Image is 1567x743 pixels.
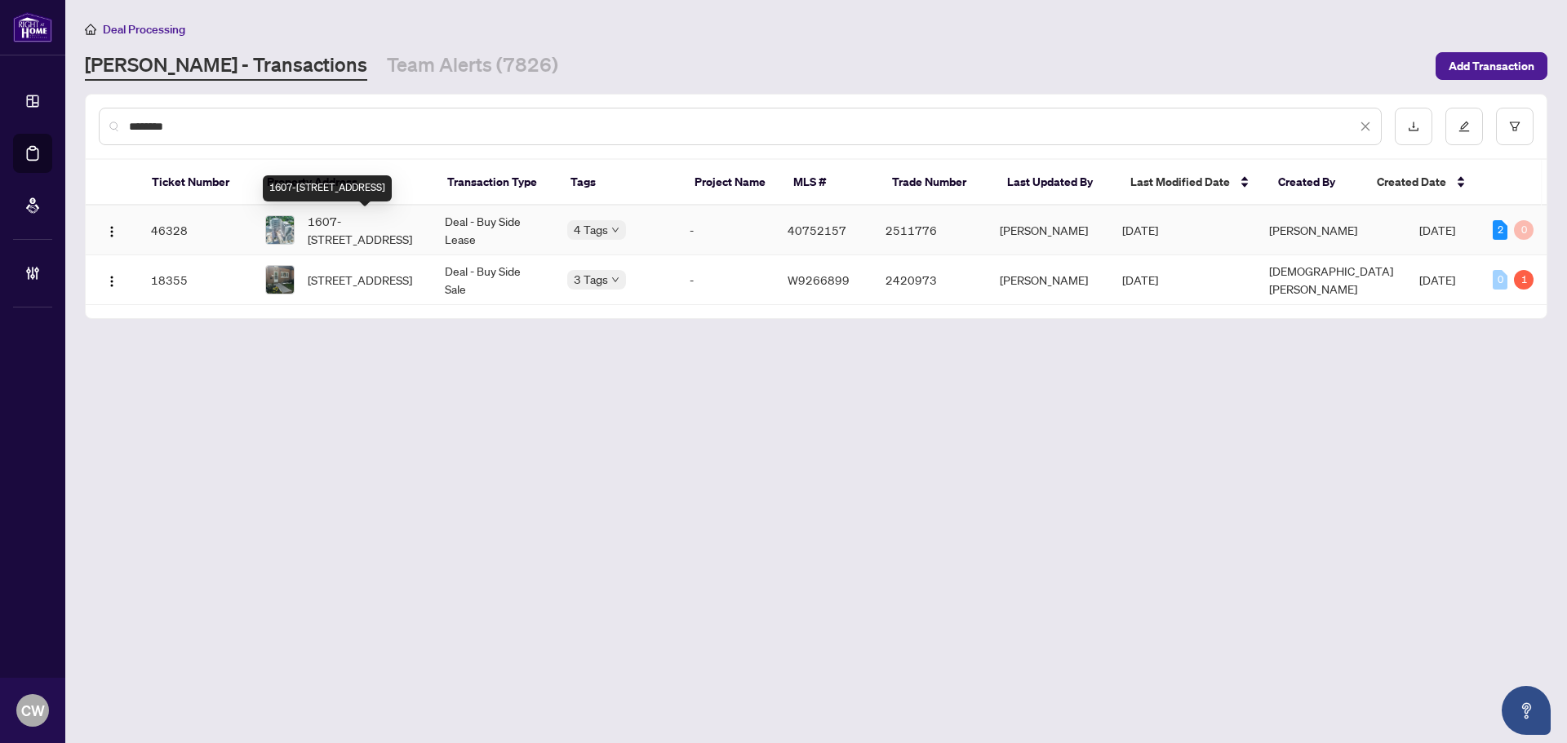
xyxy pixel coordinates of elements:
img: thumbnail-img [266,266,294,294]
td: 18355 [138,255,252,305]
a: Team Alerts (7826) [387,51,558,81]
td: 2420973 [872,255,987,305]
th: Tags [557,160,681,206]
div: 2 [1493,220,1507,240]
th: Property Address [254,160,435,206]
img: Logo [105,275,118,288]
th: Last Updated By [994,160,1117,206]
div: 0 [1493,270,1507,290]
span: [PERSON_NAME] [1269,223,1357,237]
span: [DEMOGRAPHIC_DATA][PERSON_NAME] [1269,263,1393,296]
td: - [677,206,775,255]
span: [DATE] [1122,272,1158,287]
span: home [85,24,96,35]
span: Created Date [1377,173,1446,191]
span: down [611,276,619,284]
span: [DATE] [1419,223,1455,237]
a: [PERSON_NAME] - Transactions [85,51,367,81]
span: [DATE] [1122,223,1158,237]
td: [PERSON_NAME] [987,255,1109,305]
span: CW [21,699,45,722]
div: 1607-[STREET_ADDRESS] [263,175,392,201]
button: Add Transaction [1436,52,1547,80]
span: 3 Tags [574,270,608,289]
td: [PERSON_NAME] [987,206,1109,255]
td: Deal - Buy Side Sale [432,255,554,305]
span: close [1360,121,1371,132]
th: Transaction Type [434,160,557,206]
td: - [677,255,775,305]
span: 1607-[STREET_ADDRESS] [308,212,419,248]
span: filter [1509,121,1520,132]
button: edit [1445,108,1483,145]
div: 0 [1514,220,1534,240]
img: logo [13,12,52,42]
span: download [1408,121,1419,132]
button: Logo [99,217,125,243]
td: Deal - Buy Side Lease [432,206,554,255]
span: Deal Processing [103,22,185,37]
img: Logo [105,225,118,238]
td: 2511776 [872,206,987,255]
span: W9266899 [788,272,850,287]
th: Ticket Number [139,160,254,206]
span: edit [1458,121,1470,132]
span: [DATE] [1419,272,1455,287]
span: Add Transaction [1449,53,1534,79]
button: Logo [99,267,125,293]
button: filter [1496,108,1534,145]
img: thumbnail-img [266,216,294,244]
td: 46328 [138,206,252,255]
button: Open asap [1502,686,1551,735]
th: MLS # [780,160,879,206]
span: [STREET_ADDRESS] [308,271,412,289]
span: down [611,226,619,234]
th: Project Name [681,160,780,206]
th: Created By [1265,160,1364,206]
th: Trade Number [879,160,994,206]
th: Created Date [1364,160,1479,206]
span: 4 Tags [574,220,608,239]
div: 1 [1514,270,1534,290]
span: 40752157 [788,223,846,237]
th: Last Modified Date [1117,160,1265,206]
span: Last Modified Date [1130,173,1230,191]
button: download [1395,108,1432,145]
